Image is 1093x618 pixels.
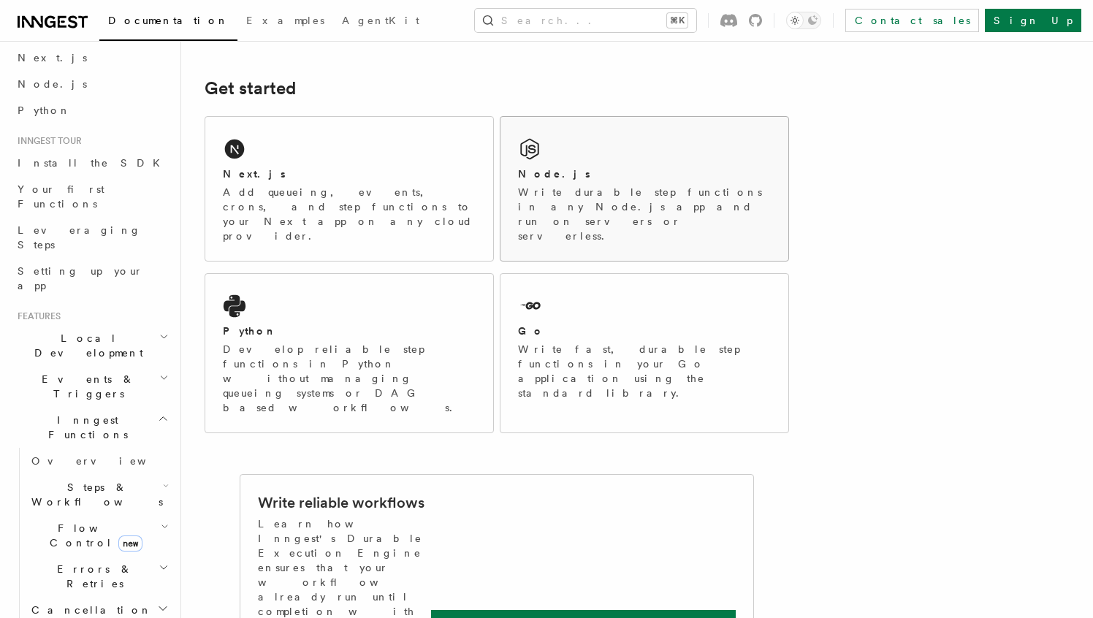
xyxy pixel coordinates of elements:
a: AgentKit [333,4,428,39]
p: Write fast, durable step functions in your Go application using the standard library. [518,342,771,400]
button: Errors & Retries [26,556,172,597]
a: Sign Up [985,9,1081,32]
a: Python [12,97,172,123]
button: Inngest Functions [12,407,172,448]
span: Setting up your app [18,265,143,291]
a: Node.js [12,71,172,97]
span: Examples [246,15,324,26]
span: Your first Functions [18,183,104,210]
span: AgentKit [342,15,419,26]
a: Overview [26,448,172,474]
a: Get started [205,78,296,99]
a: GoWrite fast, durable step functions in your Go application using the standard library. [500,273,789,433]
kbd: ⌘K [667,13,688,28]
button: Flow Controlnew [26,515,172,556]
span: Inngest Functions [12,413,158,442]
button: Local Development [12,325,172,366]
h2: Next.js [223,167,286,181]
span: Overview [31,455,182,467]
p: Write durable step functions in any Node.js app and run on servers or serverless. [518,185,771,243]
span: Steps & Workflows [26,480,163,509]
p: Add queueing, events, crons, and step functions to your Next app on any cloud provider. [223,185,476,243]
a: Contact sales [845,9,979,32]
a: Leveraging Steps [12,217,172,258]
h2: Go [518,324,544,338]
button: Steps & Workflows [26,474,172,515]
button: Search...⌘K [475,9,696,32]
span: Documentation [108,15,229,26]
span: Features [12,310,61,322]
span: Leveraging Steps [18,224,141,251]
span: Events & Triggers [12,372,159,401]
a: Install the SDK [12,150,172,176]
span: Next.js [18,52,87,64]
a: Your first Functions [12,176,172,217]
span: Errors & Retries [26,562,159,591]
span: Inngest tour [12,135,82,147]
a: Next.jsAdd queueing, events, crons, and step functions to your Next app on any cloud provider. [205,116,494,262]
span: Python [18,104,71,116]
a: Next.js [12,45,172,71]
a: PythonDevelop reliable step functions in Python without managing queueing systems or DAG based wo... [205,273,494,433]
span: Flow Control [26,521,161,550]
span: new [118,535,142,552]
button: Toggle dark mode [786,12,821,29]
span: Install the SDK [18,157,169,169]
span: Node.js [18,78,87,90]
a: Node.jsWrite durable step functions in any Node.js app and run on servers or serverless. [500,116,789,262]
a: Setting up your app [12,258,172,299]
a: Examples [237,4,333,39]
p: Develop reliable step functions in Python without managing queueing systems or DAG based workflows. [223,342,476,415]
h2: Write reliable workflows [258,492,424,513]
h2: Node.js [518,167,590,181]
span: Local Development [12,331,159,360]
h2: Python [223,324,277,338]
button: Events & Triggers [12,366,172,407]
a: Documentation [99,4,237,41]
span: Cancellation [26,603,152,617]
